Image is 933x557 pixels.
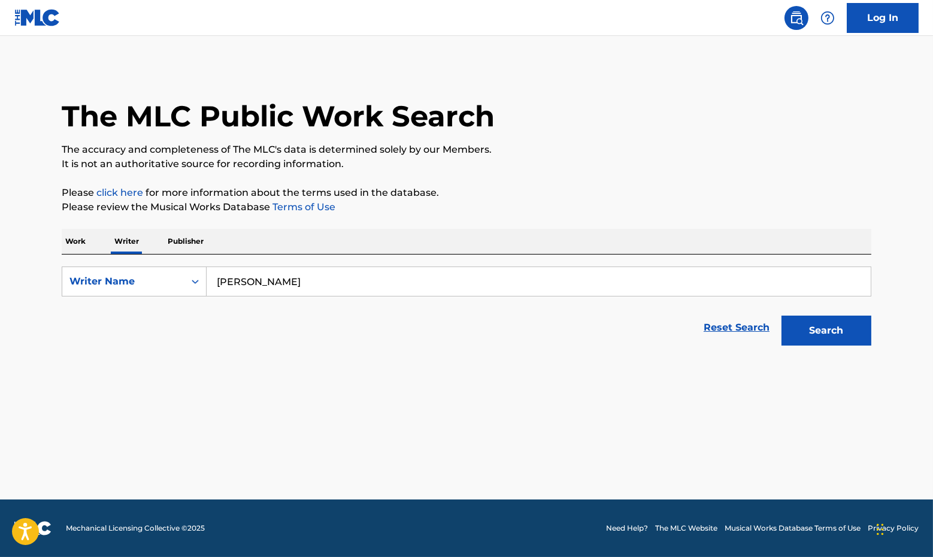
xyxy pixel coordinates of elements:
img: logo [14,521,52,535]
a: Musical Works Database Terms of Use [725,523,861,534]
a: click here [96,187,143,198]
form: Search Form [62,267,871,352]
h1: The MLC Public Work Search [62,98,495,134]
img: search [789,11,804,25]
a: Reset Search [698,314,776,341]
a: Log In [847,3,919,33]
img: MLC Logo [14,9,60,26]
div: Help [816,6,840,30]
span: Mechanical Licensing Collective © 2025 [66,523,205,534]
a: Terms of Use [270,201,335,213]
p: The accuracy and completeness of The MLC's data is determined solely by our Members. [62,143,871,157]
img: help [820,11,835,25]
div: Drag [877,511,884,547]
p: Please review the Musical Works Database [62,200,871,214]
a: The MLC Website [655,523,717,534]
a: Privacy Policy [868,523,919,534]
button: Search [781,316,871,346]
iframe: Chat Widget [873,500,933,557]
div: Writer Name [69,274,177,289]
p: It is not an authoritative source for recording information. [62,157,871,171]
p: Please for more information about the terms used in the database. [62,186,871,200]
p: Writer [111,229,143,254]
p: Work [62,229,89,254]
a: Need Help? [606,523,648,534]
a: Public Search [784,6,808,30]
p: Publisher [164,229,207,254]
